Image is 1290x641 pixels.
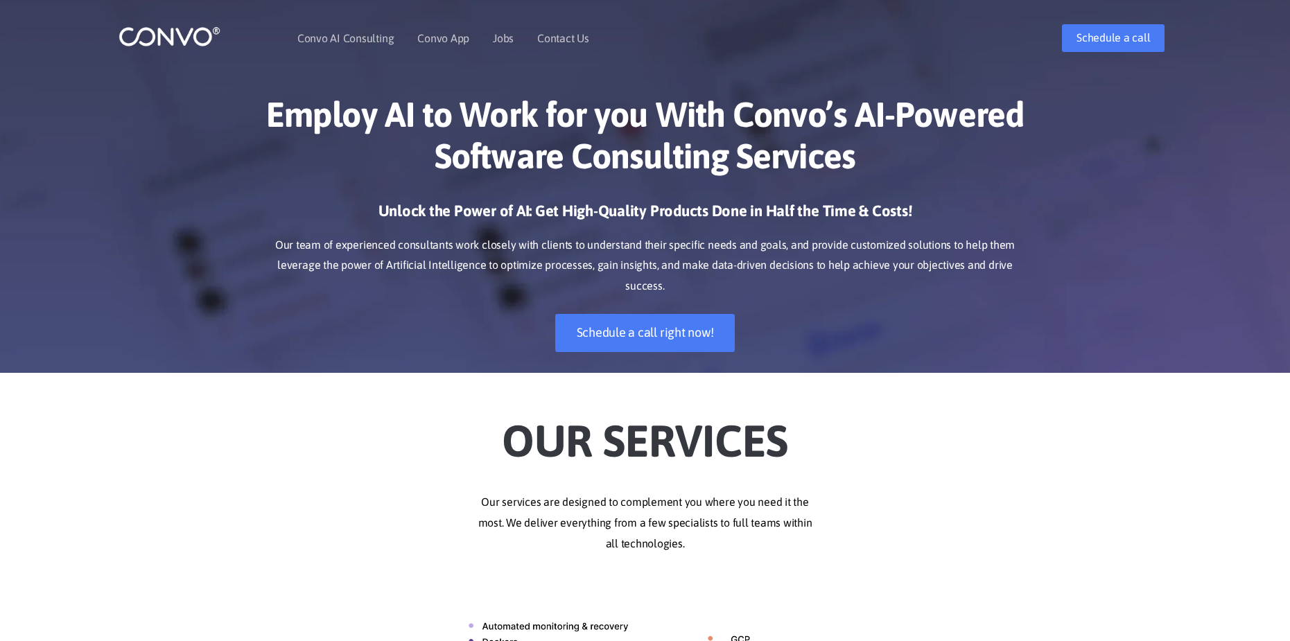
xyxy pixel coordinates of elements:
h1: Employ AI to Work for you With Convo’s AI-Powered Software Consulting Services [261,94,1030,187]
h2: Our Services [261,394,1030,471]
img: logo_1.png [119,26,220,47]
p: Our services are designed to complement you where you need it the most. We deliver everything fro... [261,492,1030,554]
p: Our team of experienced consultants work closely with clients to understand their specific needs ... [261,235,1030,297]
a: Schedule a call right now! [555,314,735,352]
a: Convo App [417,33,469,44]
a: Schedule a call [1062,24,1165,52]
a: Contact Us [537,33,589,44]
h3: Unlock the Power of AI: Get High-Quality Products Done in Half the Time & Costs! [261,201,1030,231]
a: Jobs [493,33,514,44]
a: Convo AI Consulting [297,33,394,44]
